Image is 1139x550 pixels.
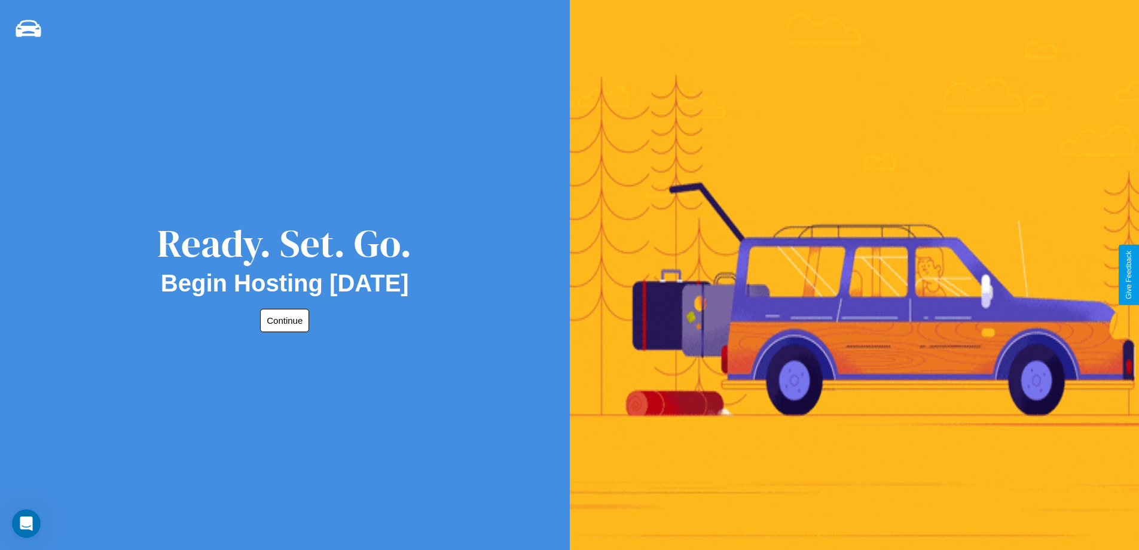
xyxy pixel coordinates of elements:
button: Continue [260,309,309,332]
iframe: Intercom live chat [12,509,41,538]
h2: Begin Hosting [DATE] [161,270,409,297]
div: Give Feedback [1125,251,1133,299]
div: Ready. Set. Go. [157,217,412,270]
